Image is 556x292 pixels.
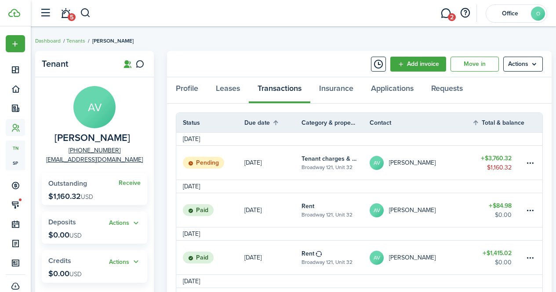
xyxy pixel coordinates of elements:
[495,210,512,220] table-amount-description: $0.00
[451,57,499,72] a: Move in
[183,204,214,216] status: Paid
[57,2,74,25] a: Notifications
[69,270,82,279] span: USD
[389,254,436,261] table-profile-info-text: [PERSON_NAME]
[244,253,262,262] p: [DATE]
[48,231,82,239] p: $0.00
[48,217,76,227] span: Deposits
[302,202,314,211] table-info-title: Rent
[370,241,472,274] a: AV[PERSON_NAME]
[109,218,141,228] button: Open menu
[489,201,512,210] table-amount-title: $84.98
[302,258,352,266] table-subtitle: Broadway 121, Unit 32
[389,207,436,214] table-profile-info-text: [PERSON_NAME]
[302,146,370,180] a: Tenant charges & feesBroadway 121, Unit 32
[183,252,214,264] status: Paid
[35,37,61,45] a: Dashboard
[48,269,82,278] p: $0.00
[458,6,472,21] button: Open resource center
[176,241,244,274] a: Paid
[119,180,141,187] a: Receive
[531,7,545,21] avatar-text: O
[437,2,454,25] a: Messaging
[68,13,76,21] span: 5
[370,203,384,217] avatar-text: AV
[302,193,370,227] a: RentBroadway 121, Unit 32
[370,146,472,180] a: AV[PERSON_NAME]
[302,154,356,163] table-info-title: Tenant charges & fees
[244,146,302,180] a: [DATE]
[244,158,262,167] p: [DATE]
[370,156,384,170] avatar-text: AV
[46,155,143,164] a: [EMAIL_ADDRESS][DOMAIN_NAME]
[176,146,244,180] a: Pending
[176,182,207,191] td: [DATE]
[371,57,386,72] button: Timeline
[207,77,249,104] a: Leases
[302,211,352,219] table-subtitle: Broadway 121, Unit 32
[422,77,472,104] a: Requests
[503,57,543,72] button: Open menu
[66,37,85,45] a: Tenants
[492,11,527,17] span: Office
[176,277,207,286] td: [DATE]
[6,155,25,170] a: sp
[42,59,112,69] panel-main-title: Tenant
[472,241,525,274] a: $1,415.02$0.00
[481,154,512,163] table-amount-title: $3,760.32
[109,218,141,228] button: Actions
[244,241,302,274] a: [DATE]
[487,163,512,172] table-amount-description: $1,160.32
[244,205,262,215] p: [DATE]
[370,193,472,227] a: AV[PERSON_NAME]
[167,77,207,104] a: Profile
[109,257,141,267] button: Open menu
[310,77,362,104] a: Insurance
[370,118,472,127] th: Contact
[176,193,244,227] a: Paid
[109,257,141,267] button: Actions
[362,77,422,104] a: Applications
[92,37,134,45] span: [PERSON_NAME]
[37,5,54,22] button: Open sidebar
[69,231,82,240] span: USD
[495,258,512,267] table-amount-description: $0.00
[80,6,91,21] button: Search
[48,256,71,266] span: Credits
[244,193,302,227] a: [DATE]
[183,157,224,169] status: Pending
[302,118,370,127] th: Category & property
[503,57,543,72] menu-btn: Actions
[8,9,20,17] img: TenantCloud
[302,241,370,274] a: RentBroadway 121, Unit 32
[176,118,244,127] th: Status
[448,13,456,21] span: 2
[472,193,525,227] a: $84.98$0.00
[390,57,446,72] a: Add invoice
[6,35,25,52] button: Open menu
[302,163,352,171] table-subtitle: Broadway 121, Unit 32
[472,146,525,180] a: $3,760.32$1,160.32
[6,141,25,155] a: tn
[389,159,436,166] table-profile-info-text: [PERSON_NAME]
[176,134,207,144] td: [DATE]
[302,249,314,258] table-info-title: Rent
[48,178,87,188] span: Outstanding
[73,86,116,128] avatar-text: AV
[176,229,207,238] td: [DATE]
[370,251,384,265] avatar-text: AV
[81,192,93,202] span: USD
[483,249,512,258] table-amount-title: $1,415.02
[48,192,93,201] p: $1,160.32
[55,133,130,144] span: Axel Vaillancourt
[244,117,302,128] th: Sort
[69,146,120,155] a: [PHONE_NUMBER]
[472,117,525,128] th: Sort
